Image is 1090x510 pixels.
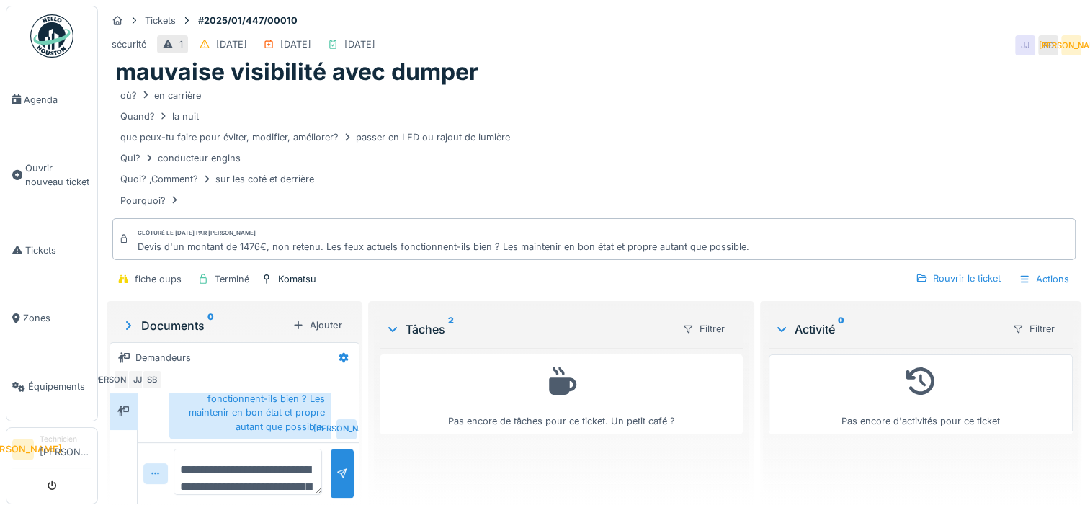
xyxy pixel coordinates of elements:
[280,37,311,51] div: [DATE]
[1012,269,1076,290] div: Actions
[135,272,182,286] div: fiche oups
[676,318,731,339] div: Filtrer
[12,439,34,460] li: [PERSON_NAME]
[169,359,331,439] div: Devis d'un montant de 1476€, non retenu. Les feux actuels fonctionnent-ils bien ? Les maintenir e...
[6,216,97,285] a: Tickets
[25,243,91,257] span: Tickets
[30,14,73,58] img: Badge_color-CXgf-gQk.svg
[142,370,162,390] div: SB
[179,37,183,51] div: 1
[192,14,303,27] strong: #2025/01/447/00010
[287,316,348,335] div: Ajouter
[120,130,510,144] div: que peux-tu faire pour éviter, modifier, améliorer? passer en LED ou rajout de lumière
[6,352,97,421] a: Équipements
[910,269,1006,288] div: Rouvrir le ticket
[278,272,316,286] div: Komatsu
[113,370,133,390] div: [PERSON_NAME]
[215,272,249,286] div: Terminé
[838,321,844,338] sup: 0
[1061,35,1081,55] div: [PERSON_NAME]
[25,161,91,189] span: Ouvrir nouveau ticket
[24,93,91,107] span: Agenda
[1038,35,1058,55] div: RD
[385,321,670,338] div: Tâches
[448,321,454,338] sup: 2
[6,134,97,216] a: Ouvrir nouveau ticket
[115,58,478,86] h1: mauvaise visibilité avec dumper
[120,194,180,207] div: Pourquoi?
[40,434,91,465] li: [PERSON_NAME]
[23,311,91,325] span: Zones
[120,151,241,165] div: Qui? conducteur engins
[216,37,247,51] div: [DATE]
[389,361,733,428] div: Pas encore de tâches pour ce ticket. Un petit café ?
[6,66,97,134] a: Agenda
[336,419,357,439] div: [PERSON_NAME]
[40,434,91,444] div: Technicien
[120,172,314,186] div: Quoi? ,Comment? sur les coté et derrière
[112,37,146,51] div: sécurité
[138,240,749,254] div: Devis d'un montant de 1476€, non retenu. Les feux actuels fonctionnent-ils bien ? Les maintenir e...
[121,317,287,334] div: Documents
[120,109,199,123] div: Quand? la nuit
[6,285,97,353] a: Zones
[138,228,256,238] div: Clôturé le [DATE] par [PERSON_NAME]
[135,351,191,364] div: Demandeurs
[774,321,1000,338] div: Activité
[145,14,176,27] div: Tickets
[1015,35,1035,55] div: JJ
[207,317,214,334] sup: 0
[1006,318,1061,339] div: Filtrer
[128,370,148,390] div: JJ
[120,89,201,102] div: où? en carrière
[778,361,1063,428] div: Pas encore d'activités pour ce ticket
[12,434,91,468] a: [PERSON_NAME] Technicien[PERSON_NAME]
[344,37,375,51] div: [DATE]
[28,380,91,393] span: Équipements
